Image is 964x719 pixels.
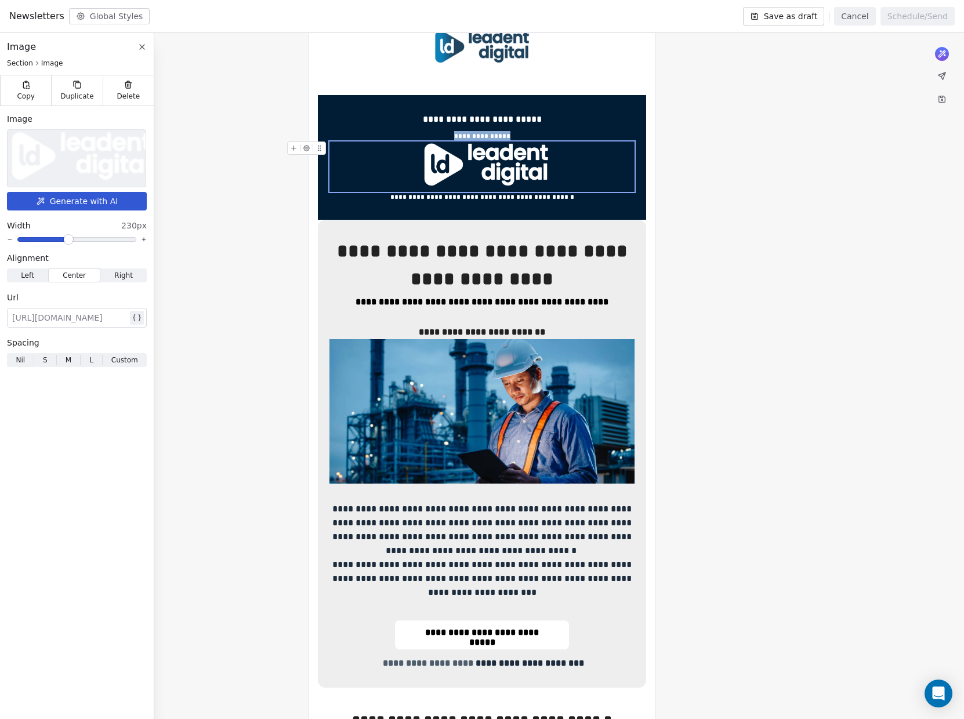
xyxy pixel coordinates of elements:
button: Generate with AI [7,192,147,210]
span: Delete [117,92,140,101]
img: Selected image [2,130,151,187]
button: Schedule/Send [880,7,955,26]
span: 230px [121,220,147,231]
span: Left [21,270,34,281]
span: Image [7,113,32,125]
button: Cancel [834,7,875,26]
span: Spacing [7,337,39,348]
span: Custom [111,355,138,365]
span: Right [114,270,133,281]
button: Global Styles [69,8,150,24]
span: Section [7,59,33,68]
span: Width [7,220,31,231]
span: Copy [17,92,35,101]
span: Newsletters [9,9,64,23]
div: Open Intercom Messenger [925,680,952,707]
span: S [43,355,48,365]
button: Save as draft [743,7,825,26]
span: Alignment [7,252,49,264]
span: Image [41,59,63,68]
span: L [89,355,93,365]
span: M [66,355,71,365]
span: Image [7,40,36,54]
span: Nil [16,355,25,365]
span: Duplicate [60,92,93,101]
span: Url [7,292,19,303]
